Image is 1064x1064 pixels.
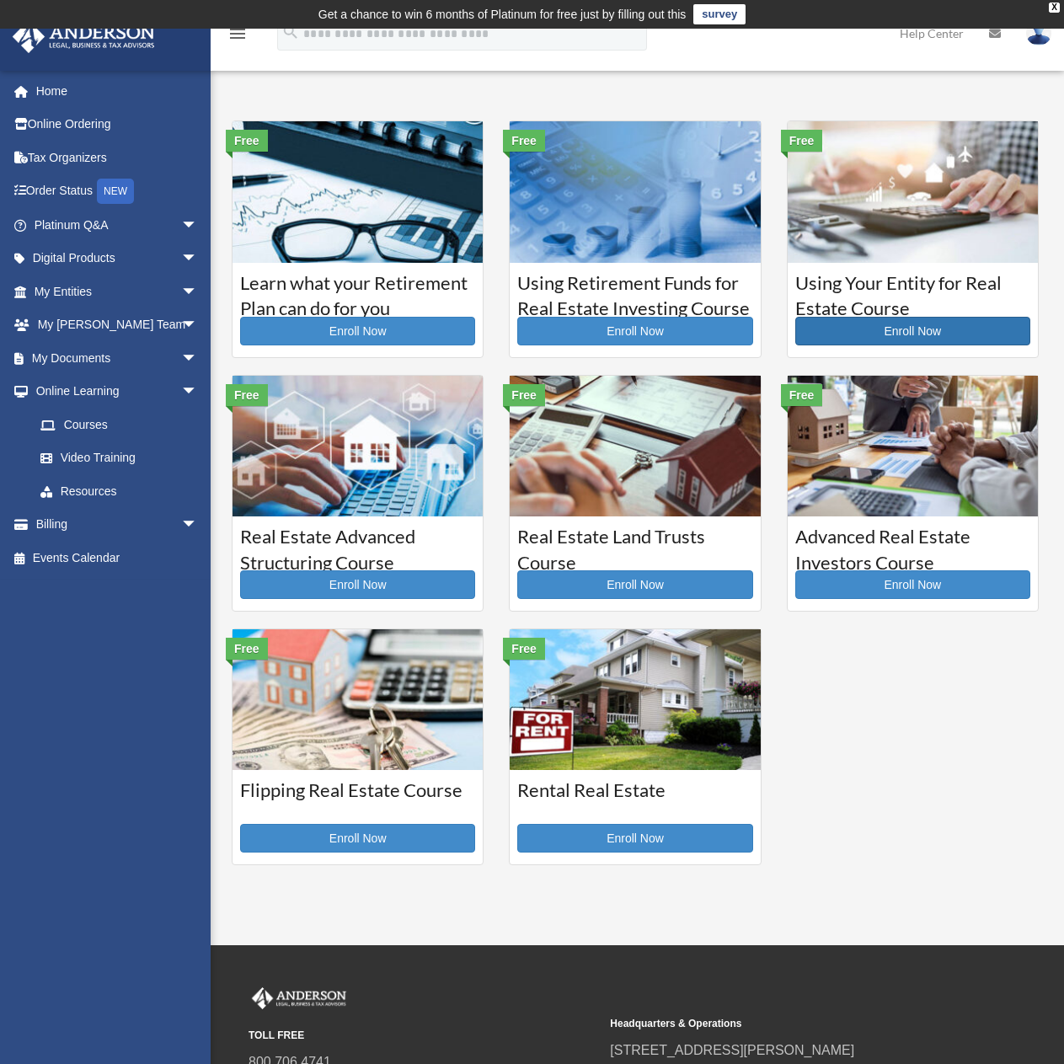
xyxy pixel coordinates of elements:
a: Billingarrow_drop_down [12,508,223,542]
small: Headquarters & Operations [610,1015,960,1033]
a: [STREET_ADDRESS][PERSON_NAME] [610,1043,854,1057]
a: My Documentsarrow_drop_down [12,341,223,375]
h3: Learn what your Retirement Plan can do for you [240,270,475,313]
a: Online Ordering [12,108,223,142]
i: search [281,23,300,41]
a: Events Calendar [12,541,223,575]
a: Enroll Now [517,317,752,345]
a: Enroll Now [795,317,1030,345]
h3: Rental Real Estate [517,778,752,820]
span: arrow_drop_down [181,242,215,276]
a: Enroll Now [517,824,752,853]
a: Platinum Q&Aarrow_drop_down [12,208,223,242]
a: My Entitiesarrow_drop_down [12,275,223,308]
a: Order StatusNEW [12,174,223,209]
h3: Using Your Entity for Real Estate Course [795,270,1030,313]
div: Free [226,638,268,660]
span: arrow_drop_down [181,375,215,409]
div: close [1049,3,1060,13]
div: Free [503,130,545,152]
h3: Real Estate Advanced Structuring Course [240,524,475,566]
a: menu [227,29,248,44]
small: TOLL FREE [249,1027,598,1045]
a: Enroll Now [795,570,1030,599]
div: Get a chance to win 6 months of Platinum for free just by filling out this [318,4,687,24]
div: Free [226,384,268,406]
a: Enroll Now [240,317,475,345]
a: Enroll Now [517,570,752,599]
div: NEW [97,179,134,204]
a: survey [693,4,746,24]
div: Free [781,384,823,406]
div: Free [781,130,823,152]
div: Free [226,130,268,152]
a: Digital Productsarrow_drop_down [12,242,223,275]
span: arrow_drop_down [181,341,215,376]
span: arrow_drop_down [181,308,215,343]
h3: Real Estate Land Trusts Course [517,524,752,566]
a: My [PERSON_NAME] Teamarrow_drop_down [12,308,223,342]
img: Anderson Advisors Platinum Portal [8,20,160,53]
a: Tax Organizers [12,141,223,174]
img: User Pic [1026,21,1051,45]
div: Free [503,638,545,660]
span: arrow_drop_down [181,275,215,309]
a: Enroll Now [240,570,475,599]
img: Anderson Advisors Platinum Portal [249,987,350,1009]
h3: Advanced Real Estate Investors Course [795,524,1030,566]
a: Enroll Now [240,824,475,853]
a: Resources [24,474,223,508]
a: Home [12,74,223,108]
h3: Flipping Real Estate Course [240,778,475,820]
i: menu [227,24,248,44]
a: Online Learningarrow_drop_down [12,375,223,409]
a: Courses [24,408,215,441]
span: arrow_drop_down [181,508,215,543]
a: Video Training [24,441,223,475]
div: Free [503,384,545,406]
h3: Using Retirement Funds for Real Estate Investing Course [517,270,752,313]
span: arrow_drop_down [181,208,215,243]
